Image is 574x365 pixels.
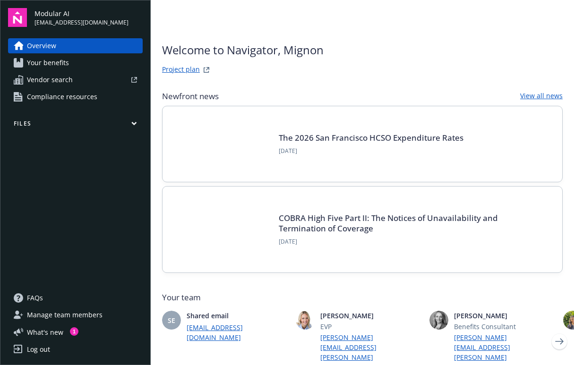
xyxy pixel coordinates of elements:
[27,307,103,323] span: Manage team members
[178,202,267,257] img: BLOG-Card Image - Compliance - COBRA High Five Pt 2 - 08-21-25.jpg
[34,18,129,27] span: [EMAIL_ADDRESS][DOMAIN_NAME]
[70,327,78,336] div: 1
[187,311,288,321] span: Shared email
[279,132,463,143] a: The 2026 San Francisco HCSO Expenditure Rates
[454,311,556,321] span: [PERSON_NAME]
[552,334,567,349] a: Next
[162,42,324,59] span: Welcome to Navigator , Mignon
[8,89,143,104] a: Compliance resources
[27,38,56,53] span: Overview
[27,327,63,337] span: What ' s new
[520,91,563,102] a: View all news
[8,307,143,323] a: Manage team members
[187,323,288,342] a: [EMAIL_ADDRESS][DOMAIN_NAME]
[201,64,212,76] a: projectPlanWebsite
[8,327,78,337] button: What's new1
[296,311,315,330] img: photo
[162,91,219,102] span: Newfront news
[8,119,143,131] button: Files
[8,290,143,306] a: FAQs
[162,292,563,303] span: Your team
[8,55,143,70] a: Your benefits
[279,212,498,234] a: COBRA High Five Part II: The Notices of Unavailability and Termination of Coverage
[279,238,536,246] span: [DATE]
[454,322,556,331] span: Benefits Consultant
[27,55,69,70] span: Your benefits
[27,342,50,357] div: Log out
[178,121,267,167] img: BLOG+Card Image - Compliance - 2026 SF HCSO Expenditure Rates - 08-26-25.jpg
[8,72,143,87] a: Vendor search
[8,38,143,53] a: Overview
[34,8,129,18] span: Modular AI
[279,147,463,155] span: [DATE]
[34,8,143,27] button: Modular AI[EMAIL_ADDRESS][DOMAIN_NAME]
[429,311,448,330] img: photo
[8,8,27,27] img: navigator-logo.svg
[162,64,200,76] a: Project plan
[27,89,97,104] span: Compliance resources
[168,315,175,325] span: SE
[27,290,43,306] span: FAQs
[320,311,422,321] span: [PERSON_NAME]
[27,72,73,87] span: Vendor search
[320,322,422,331] span: EVP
